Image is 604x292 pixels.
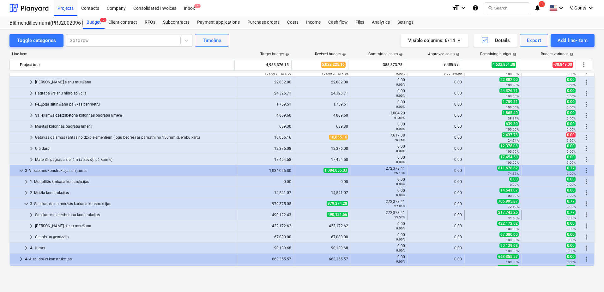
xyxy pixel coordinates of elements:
div: 1,084,055.80 [240,168,291,173]
div: 10,055.16 [240,135,291,140]
span: 0.00 [566,265,576,270]
div: 0.00 [353,255,405,264]
div: 4,983,376.15 [237,60,289,70]
div: 979,375.05 [240,202,291,206]
i: keyboard_arrow_down [460,4,467,12]
div: 4. Jumts [30,243,234,253]
small: 38.31% [508,117,519,120]
small: 0.00% [396,83,405,86]
a: Analytics [368,16,394,29]
small: 0.00% [396,238,405,241]
div: Committed costs [368,52,403,56]
i: notifications [534,4,541,12]
span: keyboard_arrow_right [22,244,30,252]
small: 151.00 t.m @ 7.50 [265,72,291,75]
small: 0.00% [567,216,576,220]
span: 9,408.83 [443,62,459,67]
span: 811,676.62 [497,166,519,171]
div: 0.00 [353,122,405,131]
small: 0.00% [396,249,405,252]
small: 100.00% [506,83,519,87]
small: 151.00 t.m @ 7.50 [322,72,348,75]
span: More actions [583,189,590,197]
span: More actions [583,112,590,119]
div: 24,326.71 [297,91,348,95]
small: 0.00% [567,161,576,164]
span: 217,743.25 [497,210,519,215]
i: format_size [452,4,460,12]
i: keyboard_arrow_down [587,4,595,12]
span: More actions [580,61,588,69]
span: keyboard_arrow_right [27,233,35,241]
div: Approved costs [428,52,460,56]
span: 0.00 [566,88,576,93]
span: 22,882.00 [499,77,519,82]
div: 0.00 [353,155,405,164]
span: 1,759.51 [502,99,519,104]
span: keyboard_arrow_right [27,123,35,130]
div: 0.00 [410,168,462,173]
div: Pagraba ārsienu hidroizolācija [35,88,234,98]
div: Timeline [203,36,221,45]
small: 0.00% [567,194,576,198]
span: 0.00 [566,121,576,126]
div: Project total [20,60,232,70]
small: 100.00% [506,94,519,98]
div: 5- Virsmu apdare [25,265,234,275]
div: Blūmendāles nami(PRJ2002096 Prūšu 3 kārta) - 2601984 [9,20,75,27]
span: 639.30 [505,121,519,126]
span: 2,437.78 [502,132,519,137]
small: 74.87% [508,172,519,175]
span: 0.00 [566,99,576,104]
div: 663,355.57 [240,257,291,261]
div: Cash flow [324,16,352,29]
small: 0.00% [396,193,405,197]
a: Costs [283,16,302,29]
small: 0.00% [396,105,405,108]
div: 90,139.68 [240,246,291,250]
div: 17,454.58 [297,157,348,162]
small: 27.81% [394,204,405,208]
div: 663,355.57 [297,257,348,261]
div: 272,378.41 [353,210,405,219]
div: 0.00 [410,257,462,261]
span: More actions [583,178,590,186]
span: More actions [583,244,590,252]
span: 0.00 [566,243,576,248]
span: 24,326.71 [499,88,519,93]
span: 663,355.57 [497,254,519,259]
small: 24.24% [508,139,519,142]
div: 4,869.60 [297,113,348,118]
small: 0.00 @ 0.00 [444,72,462,75]
div: 0.00 [353,244,405,252]
small: 0.00% [396,127,405,131]
div: Revised budget [315,52,346,56]
div: 1,759.51 [297,102,348,106]
div: 639.30 [240,124,291,129]
button: Toggle categories [9,34,63,47]
small: 25.13% [394,171,405,175]
span: help [455,52,460,56]
span: 12,376.08 [499,143,519,149]
div: 0.00 [353,144,405,153]
span: 0.00 [566,132,576,137]
div: 22,882.00 [240,80,291,84]
div: 0.00 [410,224,462,228]
div: 0.00 [353,222,405,230]
span: 706,995.87 [497,199,519,204]
div: Celtnis un ģeodēzija [35,232,234,242]
div: 0.00 [410,124,462,129]
span: 0.00 [566,221,576,226]
span: keyboard_arrow_right [22,189,30,197]
span: More actions [583,89,590,97]
span: help [511,52,516,56]
div: Režģoga siltināšana pa ēkas perimetru [35,99,234,109]
span: More actions [583,211,590,219]
div: 3- Virszemes konstrukcijas un jumts [25,166,234,176]
span: More actions [583,134,590,141]
a: Settings [394,16,417,29]
div: 388,373.78 [351,60,402,70]
span: keyboard_arrow_right [27,134,35,141]
div: RFQs [141,16,159,29]
small: 100.00% [506,72,519,76]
